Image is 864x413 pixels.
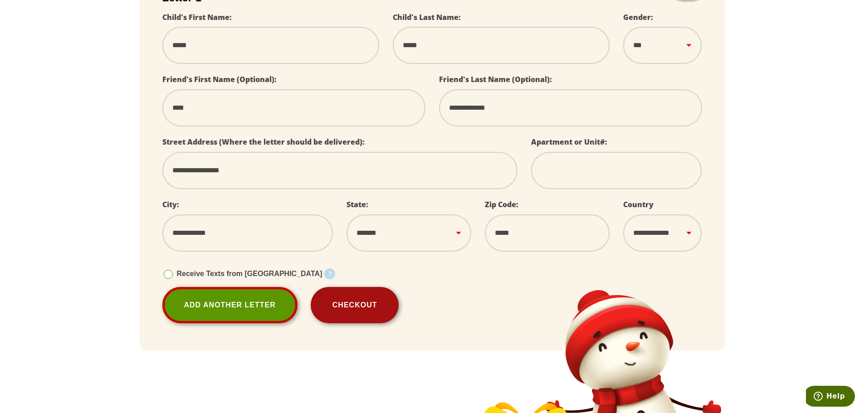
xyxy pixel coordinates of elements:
[162,199,179,209] label: City:
[806,386,855,408] iframe: Opens a widget where you can find more information
[162,137,365,147] label: Street Address (Where the letter should be delivered):
[311,287,399,323] button: Checkout
[623,199,654,209] label: Country
[485,199,518,209] label: Zip Code:
[393,12,461,22] label: Child's Last Name:
[347,199,368,209] label: State:
[623,12,653,22] label: Gender:
[162,12,232,22] label: Child's First Name:
[177,270,322,277] span: Receive Texts from [GEOGRAPHIC_DATA]
[439,74,552,84] label: Friend's Last Name (Optional):
[162,287,298,323] a: Add Another Letter
[531,137,607,147] label: Apartment or Unit#:
[162,74,277,84] label: Friend's First Name (Optional):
